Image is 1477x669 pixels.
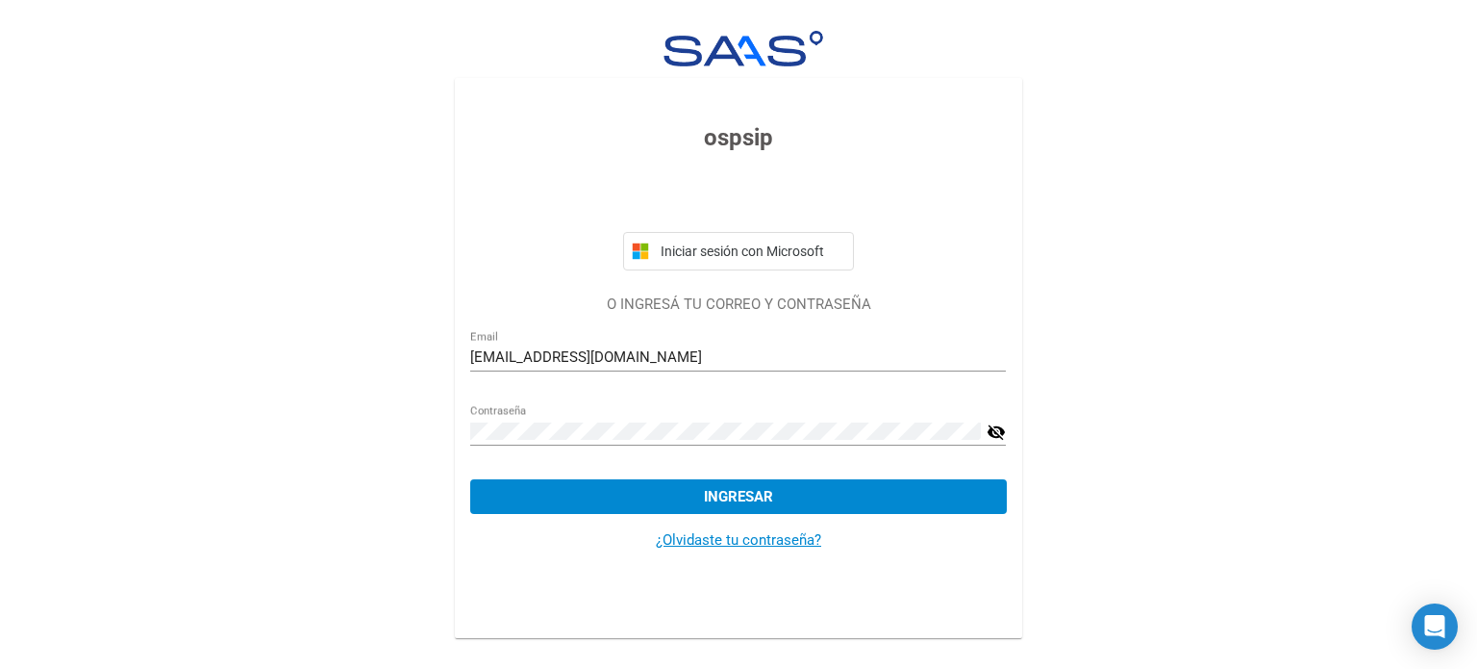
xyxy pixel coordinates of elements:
[470,294,1006,316] p: O INGRESÁ TU CORREO Y CONTRASEÑA
[987,421,1006,444] mat-icon: visibility_off
[470,479,1006,514] button: Ingresar
[1412,604,1458,650] div: Open Intercom Messenger
[704,488,773,505] span: Ingresar
[613,176,864,219] iframe: Botón Iniciar sesión con Google
[623,232,854,270] button: Iniciar sesión con Microsoft
[470,120,1006,155] h3: ospsip
[656,531,821,549] a: ¿Olvidaste tu contraseña?
[657,244,845,259] span: Iniciar sesión con Microsoft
